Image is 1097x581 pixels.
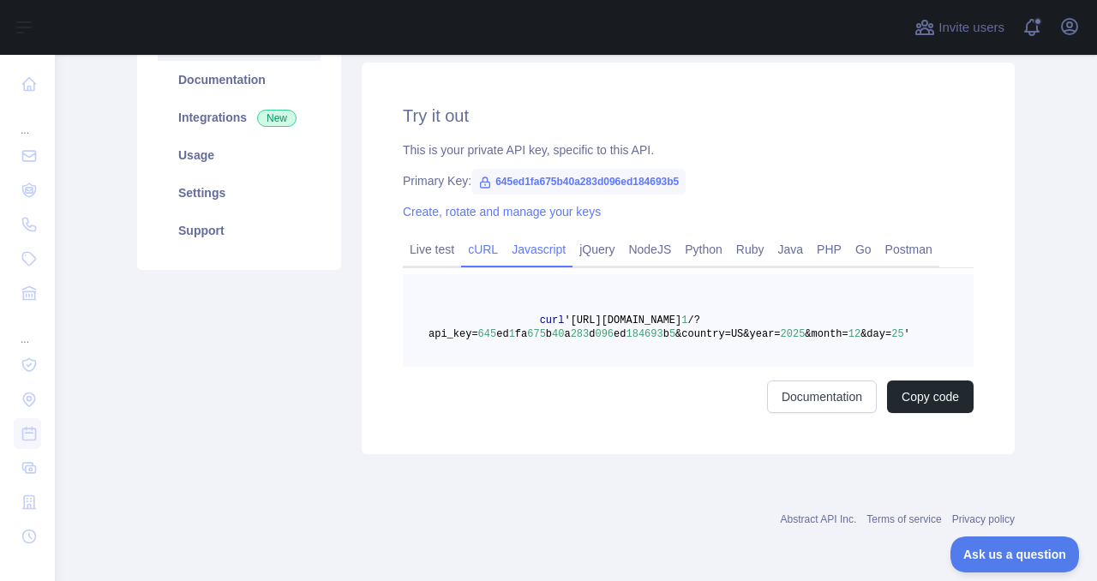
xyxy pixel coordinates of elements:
a: Java [771,236,811,263]
span: 40 [552,328,564,340]
button: Copy code [887,380,974,413]
span: ' [904,328,910,340]
span: 5 [669,328,675,340]
a: Live test [403,236,461,263]
a: Terms of service [866,513,941,525]
span: 675 [527,328,546,340]
span: curl [540,314,565,326]
span: 1 [681,314,687,326]
a: jQuery [572,236,621,263]
span: b [546,328,552,340]
span: 12 [848,328,860,340]
span: ed [614,328,626,340]
span: '[URL][DOMAIN_NAME] [564,314,681,326]
a: Create, rotate and manage your keys [403,205,601,219]
span: 645ed1fa675b40a283d096ed184693b5 [471,169,686,195]
div: Primary Key: [403,172,974,189]
iframe: Toggle Customer Support [950,536,1080,572]
span: ed [496,328,508,340]
a: Support [158,212,321,249]
span: 184693 [626,328,662,340]
a: PHP [810,236,848,263]
a: Integrations New [158,99,321,136]
a: Javascript [505,236,572,263]
span: Invite users [938,18,1004,38]
a: Documentation [767,380,877,413]
span: &country=US&year= [675,328,780,340]
a: Go [848,236,878,263]
h2: Try it out [403,104,974,128]
span: 1 [509,328,515,340]
a: Usage [158,136,321,174]
div: ... [14,312,41,346]
a: Ruby [729,236,771,263]
div: ... [14,103,41,137]
span: a [564,328,570,340]
a: cURL [461,236,505,263]
span: 645 [478,328,497,340]
div: This is your private API key, specific to this API. [403,141,974,159]
span: 283 [571,328,590,340]
a: NodeJS [621,236,678,263]
a: Settings [158,174,321,212]
a: Postman [878,236,939,263]
span: d [589,328,595,340]
span: fa [515,328,527,340]
span: &day= [860,328,891,340]
span: 2025 [781,328,806,340]
a: Abstract API Inc. [781,513,857,525]
a: Python [678,236,729,263]
span: 096 [595,328,614,340]
button: Invite users [911,14,1008,41]
a: Privacy policy [952,513,1015,525]
span: New [257,110,297,127]
span: b [663,328,669,340]
span: 25 [891,328,903,340]
a: Documentation [158,61,321,99]
span: &month= [805,328,848,340]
